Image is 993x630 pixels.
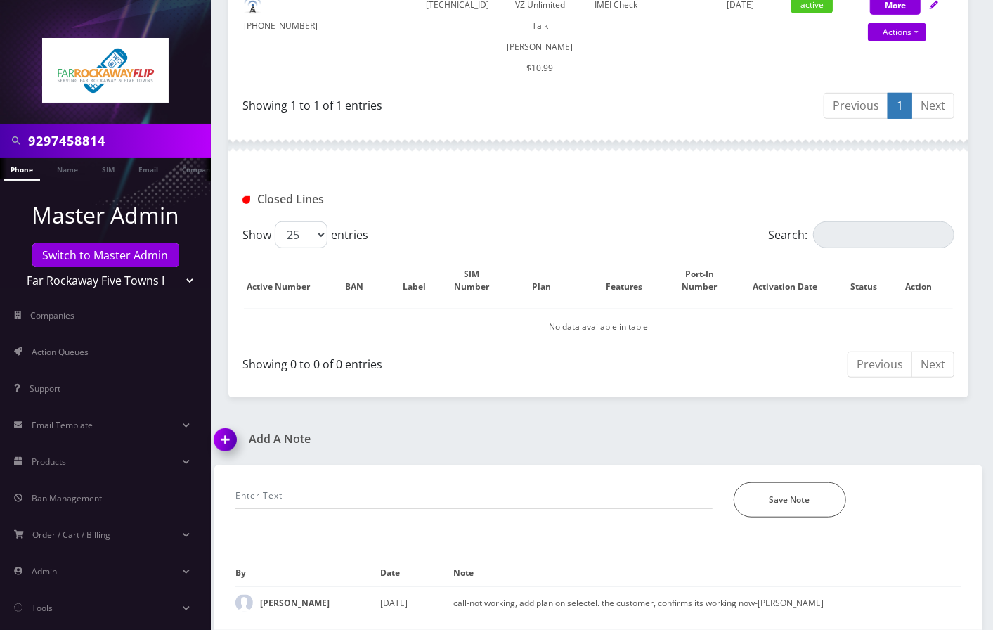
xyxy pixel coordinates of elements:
[242,91,588,114] div: Showing 1 to 1 of 1 entries
[899,254,953,307] th: Action : activate to sort column ascending
[131,157,165,179] a: Email
[329,254,394,307] th: BAN: activate to sort column ascending
[734,482,846,517] button: Save Note
[32,346,89,358] span: Action Queues
[32,243,179,267] a: Switch to Master Admin
[32,456,66,468] span: Products
[214,432,588,446] a: Add A Note
[32,419,93,431] span: Email Template
[510,254,588,307] th: Plan: activate to sort column ascending
[242,350,588,373] div: Showing 0 to 0 of 0 entries
[235,560,381,586] th: By
[32,565,57,577] span: Admin
[381,586,453,619] td: [DATE]
[50,157,85,179] a: Name
[911,352,954,378] a: Next
[244,309,953,345] td: No data available in table
[824,93,888,119] a: Previous
[33,529,111,541] span: Order / Cart / Billing
[32,492,102,504] span: Ban Management
[244,254,327,307] th: Active Number: activate to sort column descending
[275,221,327,248] select: Showentries
[848,352,912,378] a: Previous
[845,254,897,307] th: Status: activate to sort column ascending
[868,23,926,41] a: Actions
[768,221,954,248] label: Search:
[42,38,169,103] img: Far Rockaway Five Towns Flip
[242,193,466,206] h1: Closed Lines
[911,93,954,119] a: Next
[32,602,53,614] span: Tools
[175,157,222,179] a: Company
[453,586,961,619] td: call-not working, add plan on selectel. the customer, confirms its working now-[PERSON_NAME]
[888,93,912,119] a: 1
[449,254,509,307] th: SIM Number: activate to sort column ascending
[395,254,447,307] th: Label: activate to sort column ascending
[95,157,122,179] a: SIM
[260,597,330,609] strong: [PERSON_NAME]
[589,254,673,307] th: Features: activate to sort column ascending
[674,254,739,307] th: Port-In Number: activate to sort column ascending
[242,196,250,204] img: Closed Lines
[813,221,954,248] input: Search:
[28,127,207,154] input: Search in Company
[242,221,368,248] label: Show entries
[381,560,453,586] th: Date
[4,157,40,181] a: Phone
[30,382,60,394] span: Support
[31,309,75,321] span: Companies
[453,560,961,586] th: Note
[235,482,713,509] input: Enter Text
[741,254,843,307] th: Activation Date: activate to sort column ascending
